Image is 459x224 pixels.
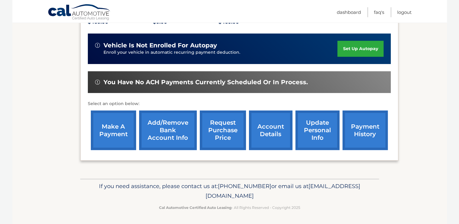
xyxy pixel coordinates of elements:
p: Select an option below: [88,100,391,107]
a: Logout [397,7,412,17]
a: set up autopay [337,41,383,57]
span: [PHONE_NUMBER] [218,183,271,190]
a: Cal Automotive [48,4,111,21]
a: update personal info [295,110,339,150]
a: payment history [343,110,388,150]
strong: Cal Automotive Certified Auto Leasing [159,205,231,210]
a: account details [249,110,292,150]
p: - All Rights Reserved - Copyright 2025 [84,204,375,211]
img: alert-white.svg [95,43,100,48]
p: If you need assistance, please contact us at: or email us at [84,181,375,201]
img: alert-white.svg [95,80,100,85]
p: Enroll your vehicle in automatic recurring payment deduction. [104,49,338,56]
a: Dashboard [337,7,361,17]
span: You have no ACH payments currently scheduled or in process. [104,78,308,86]
a: request purchase price [200,110,246,150]
span: [EMAIL_ADDRESS][DOMAIN_NAME] [206,183,360,199]
span: vehicle is not enrolled for autopay [104,42,217,49]
a: make a payment [91,110,136,150]
a: Add/Remove bank account info [139,110,197,150]
a: FAQ's [374,7,384,17]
